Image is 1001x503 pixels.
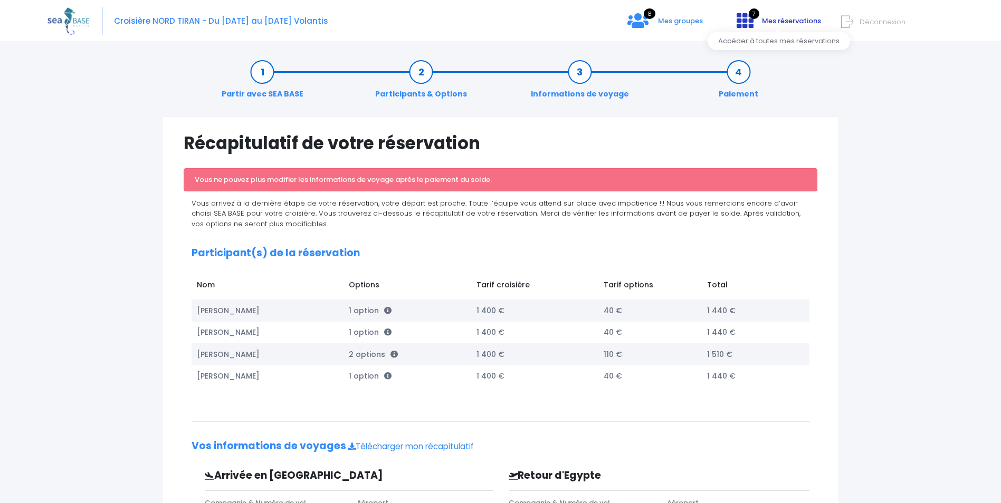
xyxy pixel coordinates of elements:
td: 1 510 € [702,343,799,365]
h1: Récapitulatif de votre réservation [184,133,817,153]
div: Vous ne pouvez plus modifier les informations de voyage après le paiement du solde. [184,168,817,191]
span: Croisière NORD TIRAN - Du [DATE] au [DATE] Volantis [114,15,328,26]
td: 1 400 € [471,299,599,322]
span: Mes groupes [658,16,703,26]
td: 1 400 € [471,343,599,365]
span: Vous arrivez à la dernière étape de votre réservation, votre départ est proche. Toute l’équipe vo... [192,198,800,229]
h3: Retour d'Egypte [501,470,738,482]
div: Accéder à toutes mes réservations [708,32,850,50]
span: 1 option [349,371,392,381]
td: 40 € [599,322,702,344]
td: 1 440 € [702,322,799,344]
span: 1 option [349,327,392,337]
a: 8 Mes groupes [619,20,711,30]
a: Partir avec SEA BASE [216,66,309,100]
span: 2 options [349,349,398,360]
h2: Participant(s) de la réservation [192,247,809,259]
td: [PERSON_NAME] [192,343,344,365]
a: Paiement [713,66,764,100]
td: 1 440 € [702,299,799,322]
span: Mes réservations [762,16,821,26]
td: Options [344,274,471,299]
a: Informations de voyage [526,66,634,100]
span: 7 [749,8,759,19]
h2: Vos informations de voyages [192,440,809,452]
td: 1 400 € [471,322,599,344]
h3: Arrivée en [GEOGRAPHIC_DATA] [197,470,425,482]
td: 1 440 € [702,365,799,387]
span: Déconnexion [860,17,905,27]
a: 7 Mes réservations [728,20,827,30]
td: [PERSON_NAME] [192,365,344,387]
a: Télécharger mon récapitulatif [348,441,474,452]
td: [PERSON_NAME] [192,299,344,322]
td: [PERSON_NAME] [192,322,344,344]
td: Tarif options [599,274,702,299]
td: Tarif croisière [471,274,599,299]
a: Participants & Options [370,66,472,100]
td: 1 400 € [471,365,599,387]
span: 1 option [349,305,392,316]
td: Total [702,274,799,299]
td: 110 € [599,343,702,365]
td: 40 € [599,365,702,387]
td: 40 € [599,299,702,322]
span: 8 [644,8,655,19]
td: Nom [192,274,344,299]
